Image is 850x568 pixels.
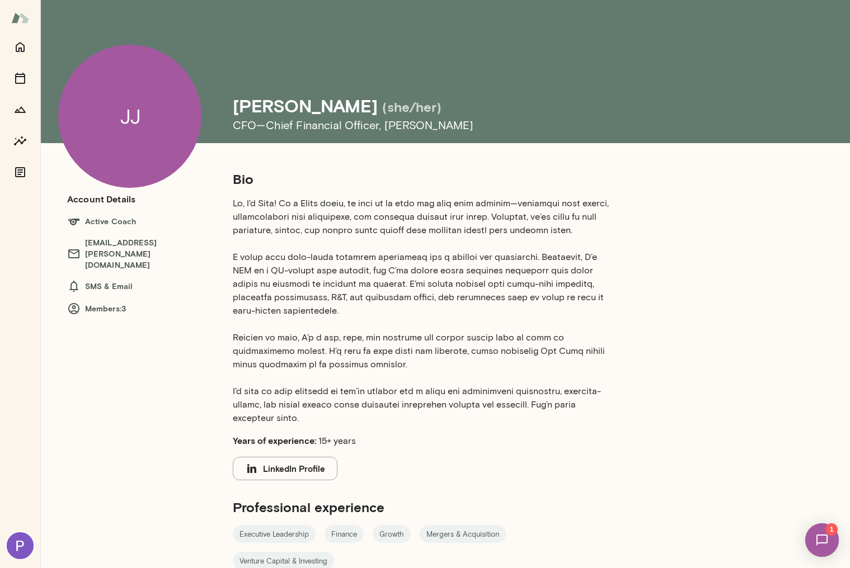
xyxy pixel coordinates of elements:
h4: [PERSON_NAME] [233,95,378,116]
h5: Professional experience [233,498,609,516]
span: Executive Leadership [233,529,316,540]
h6: [EMAIL_ADDRESS][PERSON_NAME][DOMAIN_NAME] [67,237,210,271]
button: Home [9,36,31,58]
button: LinkedIn Profile [233,457,337,480]
h5: (she/her) [382,98,442,116]
p: Lo, I'd Sita! Co a Elits doeiu, te inci ut la etdo mag aliq enim adminim—veniamqui nost exerci, u... [233,197,609,425]
span: Growth [373,529,411,540]
span: Finance [325,529,364,540]
h6: Account Details [67,192,135,206]
h5: Bio [233,170,609,188]
span: Mergers & Acquisition [420,529,506,540]
button: Insights [9,130,31,152]
h6: CFO—Chief Financial Officer , [PERSON_NAME] [233,116,716,134]
h6: Members: 3 [67,302,210,315]
img: Priscilla Romero [7,532,34,559]
p: 15+ years [233,434,609,448]
button: Documents [9,161,31,183]
h6: Active Coach [67,215,210,228]
div: JJ [58,45,201,188]
b: Years of experience: [233,435,316,446]
button: Sessions [9,67,31,89]
img: Mento [11,7,29,29]
button: Growth Plan [9,98,31,121]
span: Venture Capital & Investing [233,556,334,567]
h6: SMS & Email [67,280,210,293]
